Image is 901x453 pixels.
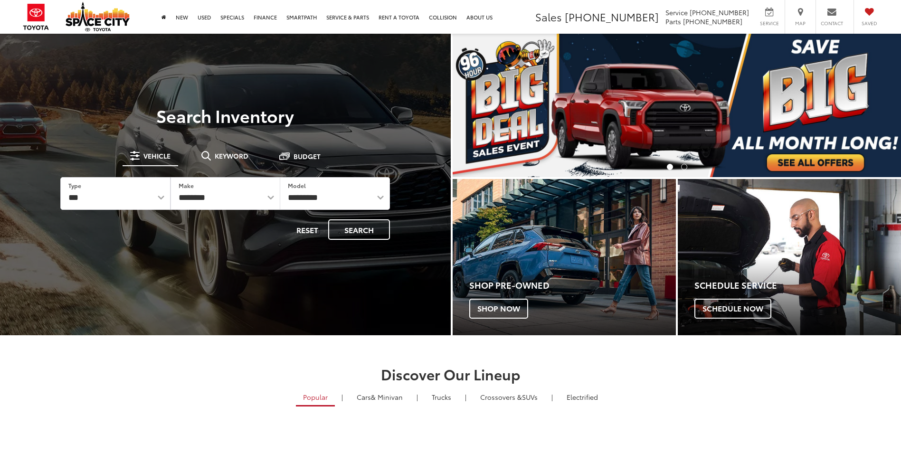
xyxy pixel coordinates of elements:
button: Click to view next picture. [834,53,901,158]
a: Shop Pre-Owned Shop Now [453,179,676,335]
li: Go to slide number 2. [681,164,687,170]
span: Saved [859,20,880,27]
span: Vehicle [143,152,171,159]
label: Make [179,181,194,189]
span: Map [790,20,811,27]
label: Type [68,181,81,189]
li: | [463,392,469,402]
h3: Search Inventory [40,106,411,125]
span: Budget [294,153,321,160]
a: Schedule Service Schedule Now [678,179,901,335]
span: & Minivan [371,392,403,402]
span: Service [665,8,688,17]
span: Keyword [215,152,248,159]
a: Electrified [560,389,605,405]
h4: Shop Pre-Owned [469,281,676,290]
span: Schedule Now [694,299,771,319]
li: Go to slide number 1. [667,164,673,170]
a: Popular [296,389,335,406]
li: | [414,392,420,402]
h2: Discover Our Lineup [116,366,786,382]
span: Shop Now [469,299,528,319]
li: | [339,392,345,402]
img: Space City Toyota [66,2,130,31]
a: Trucks [425,389,458,405]
button: Click to view previous picture. [453,53,520,158]
a: SUVs [473,389,545,405]
span: Sales [535,9,562,24]
a: Cars [350,389,410,405]
label: Model [288,181,306,189]
span: Parts [665,17,681,26]
span: Contact [821,20,843,27]
span: [PHONE_NUMBER] [683,17,742,26]
h4: Schedule Service [694,281,901,290]
li: | [549,392,555,402]
span: [PHONE_NUMBER] [690,8,749,17]
div: Toyota [453,179,676,335]
button: Reset [288,219,326,240]
span: Crossovers & [480,392,522,402]
span: [PHONE_NUMBER] [565,9,659,24]
button: Search [328,219,390,240]
div: Toyota [678,179,901,335]
span: Service [759,20,780,27]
